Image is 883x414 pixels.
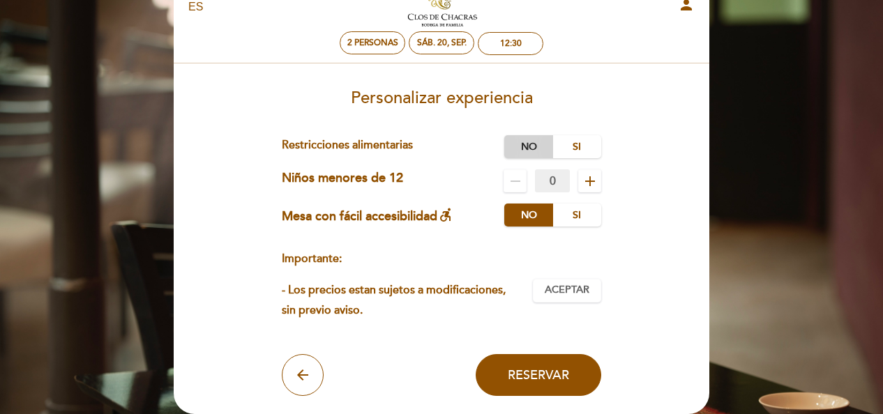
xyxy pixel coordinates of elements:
label: No [504,204,553,227]
button: Reservar [476,354,601,396]
label: Si [552,204,601,227]
div: Restricciones alimentarias [282,135,505,158]
span: Aceptar [545,283,589,298]
span: 2 personas [347,38,398,48]
p: - Los precios estan sujetos a modificaciones, sin previo aviso. [282,280,522,321]
i: remove [507,173,524,190]
i: arrow_back [294,367,311,383]
button: Aceptar [533,279,601,302]
i: add [582,173,598,190]
div: sáb. 20, sep. [417,38,467,48]
label: No [504,135,553,158]
strong: Importante: [282,252,342,266]
i: accessible_forward [437,206,454,223]
label: Si [552,135,601,158]
div: 12:30 [500,38,522,49]
button: arrow_back [282,354,324,396]
span: Reservar [508,367,569,383]
span: Personalizar experiencia [351,88,533,108]
div: Mesa con fácil accesibilidad [282,204,454,227]
div: Niños menores de 12 [282,169,403,192]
